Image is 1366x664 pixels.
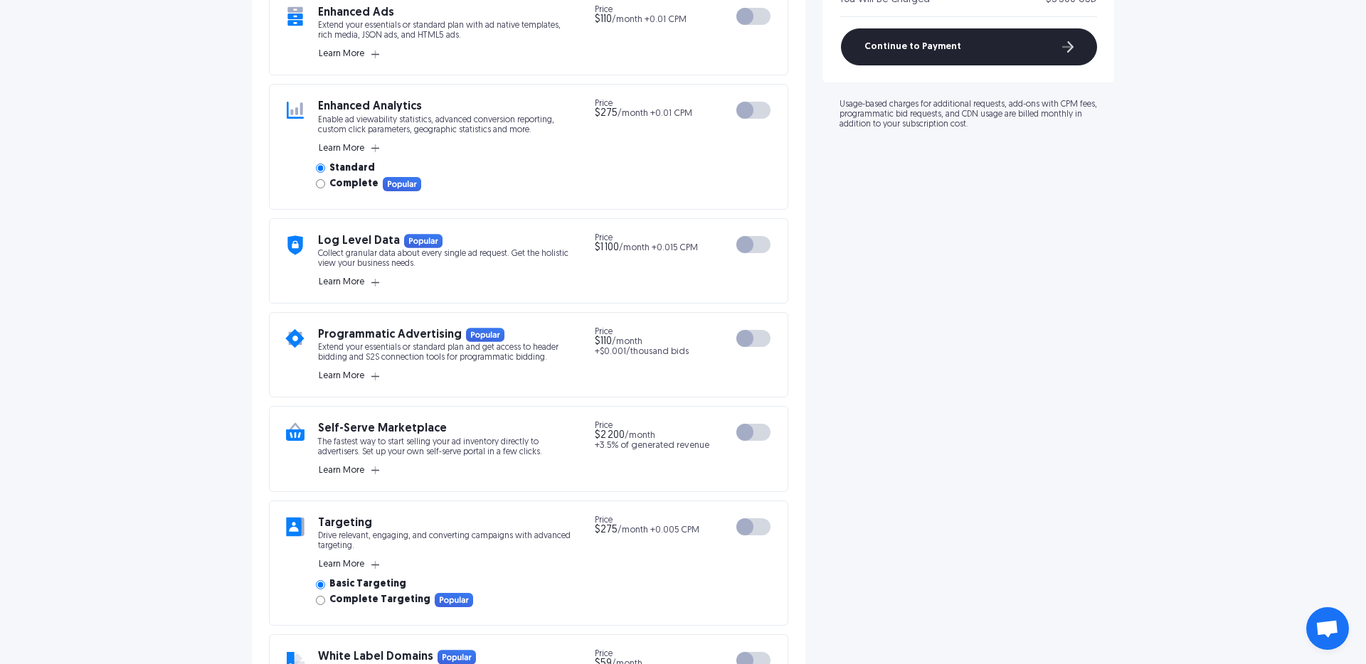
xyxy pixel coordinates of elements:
span: +0.01 CPM [650,109,692,118]
h3: Self-Serve Marketplace [318,421,572,437]
button: Continue to Payment [841,28,1097,65]
span: +0.015 CPM [652,243,698,252]
h3: Targeting [318,515,572,531]
input: Standard [316,164,325,173]
button: Learn More [318,558,380,571]
p: Drive relevant, engaging, and converting campaigns with advanced targeting. [318,531,572,551]
span: /month [595,525,650,535]
h3: Log Level Data [318,233,572,249]
span: Learn More [319,277,364,288]
img: add-on icon [284,5,307,28]
span: $1 100 [595,242,619,253]
span: Complete Targeting [329,595,430,605]
img: Popular [383,177,421,191]
span: Price [595,99,734,109]
img: add-on icon [284,233,307,256]
img: Popular [404,233,443,249]
span: Learn More [319,48,364,60]
img: add-on icon [284,327,307,350]
span: Learn More [319,143,364,154]
p: Extend your essentials or standard plan and get access to header bidding and S2S connection tools... [318,343,572,363]
p: Usage-based charges for additional requests, add-ons with CPM fees, programmatic bid requests, an... [840,100,1097,129]
span: Learn More [319,559,364,570]
span: Continue to Payment [864,41,1055,53]
span: /month [595,337,645,347]
input: CompletePopular [316,179,325,188]
span: Learn More [319,370,364,382]
span: /month [595,109,650,119]
button: Learn More [318,464,380,477]
span: $2 200 [595,430,625,441]
span: Price [595,5,734,15]
span: +0.01 CPM [645,15,687,24]
div: Open chat [1306,607,1349,650]
input: Complete TargetingPopular [316,596,325,605]
span: +$0.001/thousand bids [595,347,689,357]
span: $275 [595,108,618,119]
span: Complete [329,179,378,189]
h3: Enhanced Ads [318,5,572,21]
span: Price [595,649,734,659]
p: Collect granular data about every single ad request. Get the holistic view your business needs. [318,249,572,269]
h3: Programmatic Advertising [318,327,572,343]
button: Learn More [318,48,380,60]
button: Learn More [318,370,380,382]
p: Enable ad viewability statistics, advanced conversion reporting, custom click parameters, geograp... [318,115,572,135]
img: Popular [466,327,504,343]
span: $110 [595,336,612,347]
button: Learn More [318,142,380,155]
span: Standard [329,164,375,173]
span: Price [595,421,734,431]
h3: Enhanced Analytics [318,99,572,114]
span: Price [595,233,734,243]
input: Basic Targeting [316,580,325,589]
span: /month [595,431,657,441]
span: Price [595,327,734,337]
span: Price [595,515,734,525]
p: The fastest way to start selling your ad inventory directly to advertisers. Set up your own self-... [318,437,572,457]
span: Basic Targeting [329,579,406,589]
img: add-on icon [284,421,307,444]
img: add-on icon [284,515,307,538]
span: $275 [595,525,618,535]
span: +0.005 CPM [650,525,699,535]
span: /month [595,243,652,253]
span: Learn More [319,465,364,476]
button: Learn More [318,276,380,289]
img: Popular [435,593,473,607]
span: /month [595,15,645,25]
span: +3.5% of generated revenue [595,441,709,451]
span: $110 [595,14,612,25]
img: add-on icon [284,99,307,122]
p: Extend your essentials or standard plan with ad native templates, rich media, JSON ads, and HTML5... [318,21,572,41]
